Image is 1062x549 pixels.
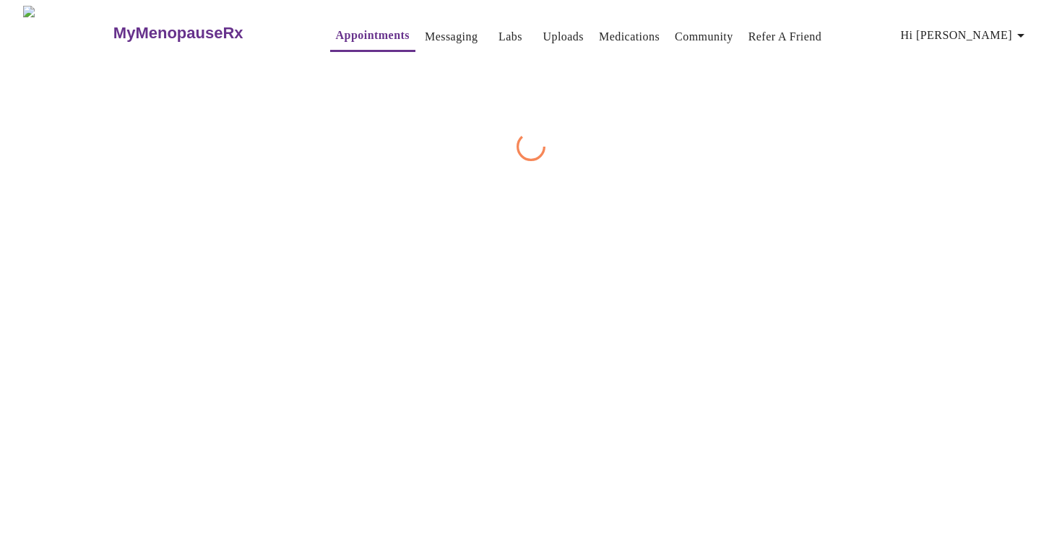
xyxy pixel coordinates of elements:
span: Hi [PERSON_NAME] [901,25,1029,46]
button: Appointments [330,21,415,52]
button: Labs [487,22,533,51]
button: Medications [593,22,665,51]
button: Uploads [537,22,590,51]
a: Medications [599,27,660,47]
a: Community [675,27,733,47]
button: Community [669,22,739,51]
a: Messaging [425,27,478,47]
a: Labs [498,27,522,47]
a: Uploads [543,27,584,47]
a: MyMenopauseRx [111,8,301,59]
a: Appointments [336,25,410,46]
button: Hi [PERSON_NAME] [895,21,1035,50]
a: Refer a Friend [748,27,822,47]
button: Refer a Friend [743,22,828,51]
img: MyMenopauseRx Logo [23,6,111,60]
h3: MyMenopauseRx [113,24,243,43]
button: Messaging [419,22,483,51]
